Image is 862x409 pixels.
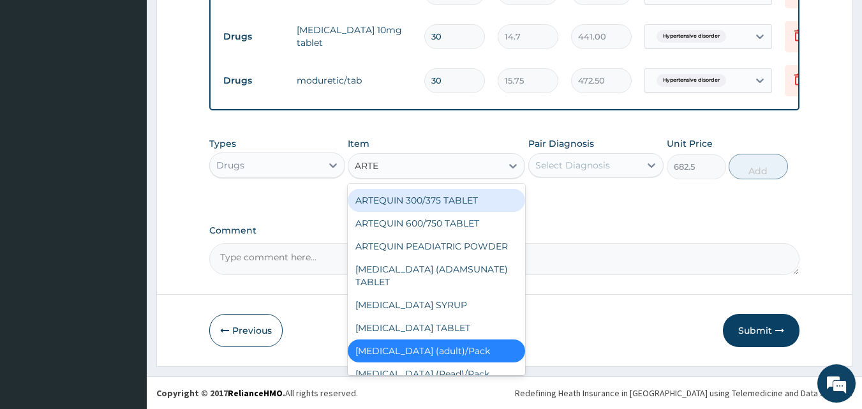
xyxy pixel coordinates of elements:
[348,362,525,385] div: [MEDICAL_DATA] (Pead)/Pack
[156,387,285,399] strong: Copyright © 2017 .
[209,225,800,236] label: Comment
[217,25,290,48] td: Drugs
[657,74,726,87] span: Hypertensive disorder
[657,30,726,43] span: Hypertensive disorder
[209,6,240,37] div: Minimize live chat window
[348,212,525,235] div: ARTEQUIN 600/750 TABLET
[209,138,236,149] label: Types
[348,316,525,339] div: [MEDICAL_DATA] TABLET
[535,159,610,172] div: Select Diagnosis
[667,137,713,150] label: Unit Price
[348,235,525,258] div: ARTEQUIN PEADIATRIC POWDER
[348,258,525,294] div: [MEDICAL_DATA] (ADAMSUNATE) TABLET
[6,273,243,318] textarea: Type your message and hit 'Enter'
[348,137,369,150] label: Item
[216,159,244,172] div: Drugs
[729,154,788,179] button: Add
[66,71,214,88] div: Chat with us now
[74,123,176,252] span: We're online!
[348,189,525,212] div: ARTEQUIN 300/375 TABLET
[723,314,799,347] button: Submit
[217,69,290,93] td: Drugs
[348,294,525,316] div: [MEDICAL_DATA] SYRUP
[209,314,283,347] button: Previous
[24,64,52,96] img: d_794563401_company_1708531726252_794563401
[290,68,418,93] td: moduretic/tab
[147,376,862,409] footer: All rights reserved.
[348,339,525,362] div: [MEDICAL_DATA] (adult)/Pack
[515,387,852,399] div: Redefining Heath Insurance in [GEOGRAPHIC_DATA] using Telemedicine and Data Science!
[528,137,594,150] label: Pair Diagnosis
[228,387,283,399] a: RelianceHMO
[290,17,418,56] td: [MEDICAL_DATA] 10mg tablet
